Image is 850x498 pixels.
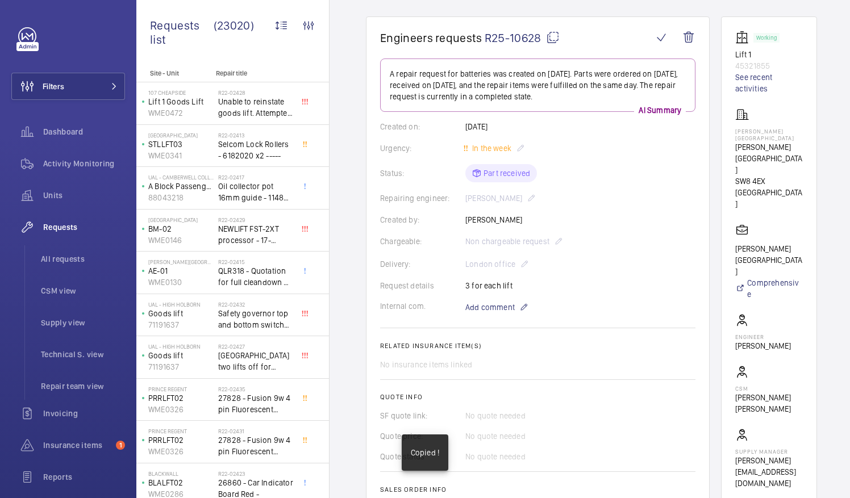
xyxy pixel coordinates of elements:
span: R25-10628 [485,31,560,45]
p: WME0326 [148,446,214,457]
p: Engineer [735,333,791,340]
button: Filters [11,73,125,100]
p: Site - Unit [136,69,211,77]
p: WME0130 [148,277,214,288]
p: [PERSON_NAME][GEOGRAPHIC_DATA] [148,258,214,265]
span: Engineers requests [380,31,482,45]
h2: R22-02435 [218,386,293,392]
h2: Related insurance item(s) [380,342,695,350]
p: 71191637 [148,361,214,373]
h2: Quote info [380,393,695,401]
p: [PERSON_NAME][EMAIL_ADDRESS][DOMAIN_NAME] [735,455,803,489]
h2: Sales order info [380,486,695,493]
span: Insurance items [43,440,111,451]
p: SW8 4EX [GEOGRAPHIC_DATA] [735,175,803,210]
span: 27828 - Fusion 9w 4 pin Fluorescent Lamp / Bulb - Used on Prince regent lift No2 car top test con... [218,392,293,415]
p: [PERSON_NAME][GEOGRAPHIC_DATA] [735,243,803,277]
p: [GEOGRAPHIC_DATA] [148,132,214,139]
span: 27828 - Fusion 9w 4 pin Fluorescent Lamp / Bulb - Used on Prince regent lift No2 car top test con... [218,434,293,457]
span: Requests list [150,18,214,47]
h2: R22-02428 [218,89,293,96]
span: NEWLIFT FST-2XT processor - 17-02000003 1021,00 euros x1 [218,223,293,246]
p: Goods lift [148,350,214,361]
p: WME0472 [148,107,214,119]
p: Goods lift [148,308,214,319]
span: Dashboard [43,126,125,137]
h2: R22-02423 [218,470,293,477]
span: Reports [43,471,125,483]
p: A Block Passenger Lift 2 (B) L/H [148,181,214,192]
p: UAL - High Holborn [148,301,214,308]
span: [GEOGRAPHIC_DATA] two lifts off for safety governor rope switches at top and bottom. Immediate de... [218,350,293,373]
span: Supply view [41,317,125,328]
span: Oil collector pot 16mm guide - 11482 x2 [218,181,293,203]
img: elevator.svg [735,31,753,44]
span: Activity Monitoring [43,158,125,169]
p: UAL - Camberwell College of Arts [148,174,214,181]
span: Safety governor top and bottom switches not working from an immediate defect. Lift passenger lift... [218,308,293,330]
a: See recent activities [735,72,803,94]
p: CSM [735,385,803,392]
span: Add comment [465,302,515,313]
span: Filters [43,81,64,92]
span: Unable to reinstate goods lift. Attempted to swap control boards with PL2, no difference. Technic... [218,96,293,119]
p: Prince Regent [148,428,214,434]
p: PRRLFT02 [148,434,214,446]
span: All requests [41,253,125,265]
h2: R22-02431 [218,428,293,434]
span: QLR318 - Quotation for full cleandown of lift and motor room at, Workspace, [PERSON_NAME][GEOGRAP... [218,265,293,288]
p: AI Summary [634,104,686,116]
p: Working [756,36,777,40]
p: [PERSON_NAME][GEOGRAPHIC_DATA] [735,128,803,141]
span: 1 [116,441,125,450]
h2: R22-02417 [218,174,293,181]
span: CSM view [41,285,125,296]
p: UAL - High Holborn [148,343,214,350]
p: AE-01 [148,265,214,277]
h2: R22-02427 [218,343,293,350]
p: PRRLFT02 [148,392,214,404]
p: 107 Cheapside [148,89,214,96]
a: Comprehensive [735,277,803,300]
p: WME0341 [148,150,214,161]
p: Prince Regent [148,386,214,392]
p: [PERSON_NAME] [735,340,791,351]
p: [PERSON_NAME] [PERSON_NAME] [735,392,803,415]
p: Blackwall [148,470,214,477]
h2: R22-02432 [218,301,293,308]
p: Lift 1 [735,49,803,60]
p: Lift 1 Goods Lift [148,96,214,107]
p: STLLFT03 [148,139,214,150]
h2: R22-02413 [218,132,293,139]
p: 88043218 [148,192,214,203]
span: Requests [43,221,125,233]
p: Repair title [216,69,291,77]
p: [PERSON_NAME][GEOGRAPHIC_DATA] [735,141,803,175]
p: BLALFT02 [148,477,214,488]
span: Technical S. view [41,349,125,360]
p: 71191637 [148,319,214,330]
span: Repair team view [41,380,125,392]
p: WME0326 [148,404,214,415]
h2: R22-02415 [218,258,293,265]
span: Units [43,190,125,201]
p: [GEOGRAPHIC_DATA] [148,216,214,223]
p: Copied ! [411,447,439,458]
span: Selcom Lock Rollers - 6182020 x2 ----- [218,139,293,161]
p: Supply manager [735,448,803,455]
p: BM-02 [148,223,214,235]
p: A repair request for batteries was created on [DATE]. Parts were ordered on [DATE], received on [... [390,68,686,102]
h2: R22-02429 [218,216,293,223]
span: Invoicing [43,408,125,419]
p: WME0146 [148,235,214,246]
p: 45321855 [735,60,803,72]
